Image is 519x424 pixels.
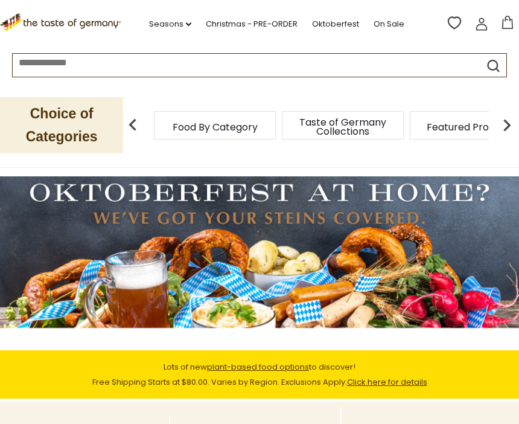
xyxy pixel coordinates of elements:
[347,376,427,388] a: Click here for details
[92,361,427,388] span: Lots of new to discover! Free Shipping Starts at $80.00. Varies by Region. Exclusions Apply.
[374,18,404,31] a: On Sale
[312,18,359,31] a: Oktoberfest
[149,18,191,31] a: Seasons
[173,123,258,132] a: Food By Category
[121,113,145,137] img: previous arrow
[295,118,391,136] a: Taste of Germany Collections
[207,361,309,373] a: plant-based food options
[427,123,515,132] a: Featured Products
[206,18,298,31] a: Christmas - PRE-ORDER
[495,113,519,137] img: next arrow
